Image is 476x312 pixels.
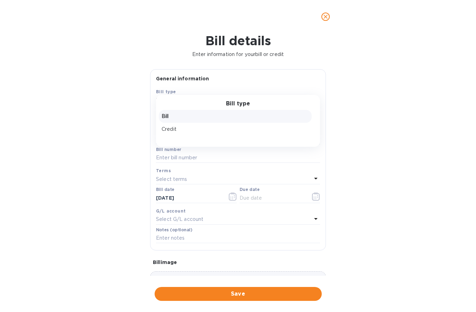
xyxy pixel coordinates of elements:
b: Bill type [156,89,176,94]
p: Select G/L account [156,216,203,223]
b: G/L account [156,208,186,214]
button: Save [155,287,322,301]
span: Save [160,290,316,298]
h3: Bill type [226,101,250,107]
label: Notes (optional) [156,228,193,232]
label: Bill date [156,188,174,192]
p: Enter information for your bill or credit [6,51,470,58]
b: General information [156,76,209,81]
input: Enter bill number [156,153,320,163]
h1: Bill details [6,33,470,48]
input: Enter notes [156,233,320,243]
input: Select date [156,193,222,203]
label: Bill number [156,147,181,152]
p: Bill image [153,259,323,266]
input: Due date [240,193,305,203]
label: Due date [240,188,259,192]
p: Credit [162,126,309,133]
p: Bill [162,113,309,120]
button: close [317,8,334,25]
p: Select terms [156,176,187,183]
b: Bill [156,97,164,103]
b: Terms [156,168,171,173]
